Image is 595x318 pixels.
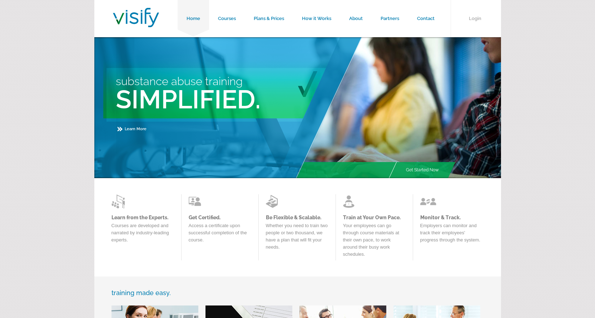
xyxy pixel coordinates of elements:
[343,222,406,261] p: Your employees can go through course materials at their own pace, to work around their busy work ...
[420,194,436,209] img: Learn from the Experts
[189,215,251,220] a: Get Certified.
[343,194,359,209] img: Learn from the Experts
[113,8,159,27] img: Visify Training
[266,215,328,220] a: Be Flexible & Scalable.
[420,215,483,220] a: Monitor & Track.
[397,162,448,178] a: Get Started Now
[113,19,159,29] a: Visify Training
[111,194,128,209] img: Learn from the Experts
[266,222,328,254] p: Whether you need to train two people or two thousand, we have a plan that will fit your needs.
[295,37,501,178] img: Main Image
[111,289,484,297] h3: training made easy.
[266,194,282,209] img: Learn from the Experts
[116,75,364,88] h3: Substance Abuse Training
[118,127,147,131] a: Learn More
[420,222,483,247] p: Employers can monitor and track their employees' progress through the system.
[116,84,364,114] h2: Simplified.
[111,222,174,247] p: Courses are developed and narrated by industry-leading experts.
[343,215,406,220] a: Train at Your Own Pace.
[111,215,174,220] a: Learn from the Experts.
[189,194,205,209] img: Learn from the Experts
[189,222,251,247] p: Access a certificate upon successful completion of the course.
